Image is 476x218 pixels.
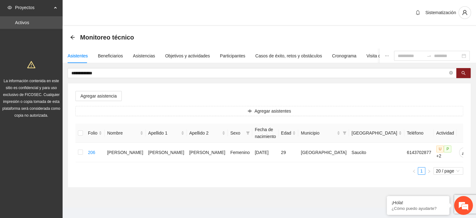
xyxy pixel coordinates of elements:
span: Estamos en línea. [36,72,86,136]
td: [PERSON_NAME] [146,143,187,162]
th: Apellido 2 [187,124,228,143]
span: swap-right [427,53,432,58]
div: Beneficiarios [98,52,123,59]
span: right [427,169,431,173]
td: +2 [434,143,457,162]
span: filter [341,128,348,138]
span: eye [8,5,12,10]
span: [GEOGRAPHIC_DATA] [351,130,397,136]
td: Femenino [228,143,252,162]
span: edit [459,150,469,155]
span: user [459,10,471,15]
button: right [425,167,433,175]
span: filter [343,131,346,135]
span: Agregar asistentes [254,108,291,114]
div: Visita de campo y entregables [366,52,425,59]
a: 206 [88,150,95,155]
th: Nombre [105,124,146,143]
span: Agregar asistencia [80,93,117,99]
td: [PERSON_NAME] [105,143,146,162]
span: Folio [88,130,97,136]
span: filter [246,131,250,135]
div: Page Size [433,167,463,175]
span: 20 / page [436,167,461,174]
button: search [456,68,471,78]
a: 1 [418,167,425,174]
td: [DATE] [252,143,279,162]
div: Objetivos y actividades [165,52,210,59]
span: plus [248,109,252,114]
button: plusAgregar asistentes [75,106,463,116]
span: ellipsis [385,54,389,58]
div: Participantes [220,52,245,59]
th: Folio [85,124,105,143]
span: Nombre [107,130,138,136]
div: Casos de éxito, retos y obstáculos [255,52,322,59]
span: La información contenida en este sitio es confidencial y para uso exclusivo de FICOSEC. Cualquier... [3,79,60,118]
td: Saucito [349,143,404,162]
span: Sistematización [425,10,456,15]
span: U [436,146,444,152]
td: 29 [279,143,299,162]
span: Sexo [230,130,243,136]
th: Colonia [349,124,404,143]
div: Minimizar ventana de chat en vivo [103,3,118,18]
span: left [412,169,416,173]
th: Municipio [298,124,349,143]
div: Asistencias [133,52,155,59]
th: Teléfono [404,124,434,143]
span: search [461,71,466,76]
div: ¡Hola! [392,200,445,205]
span: close-circle [449,71,453,75]
span: arrow-left [70,35,75,40]
li: Previous Page [410,167,418,175]
li: Next Page [425,167,433,175]
td: [PERSON_NAME] [187,143,228,162]
th: Apellido 1 [146,124,187,143]
button: edit [459,147,469,157]
span: Proyectos [15,1,52,14]
span: Edad [281,130,291,136]
textarea: Escriba su mensaje y pulse “Intro” [3,149,119,171]
p: ¿Cómo puedo ayudarte? [392,206,445,211]
button: Agregar asistencia [75,91,122,101]
span: close-circle [449,70,453,76]
button: bell [413,8,423,18]
th: Edad [279,124,299,143]
span: warning [27,61,35,69]
div: Asistentes [68,52,88,59]
div: Cronograma [332,52,356,59]
span: P [444,146,451,152]
span: to [427,53,432,58]
span: Municipio [301,130,335,136]
span: filter [245,128,251,138]
button: ellipsis [380,49,394,63]
span: bell [413,10,422,15]
button: left [410,167,418,175]
div: Back [70,35,75,40]
td: 6143702877 [404,143,434,162]
td: [GEOGRAPHIC_DATA] [298,143,349,162]
div: Chatee con nosotros ahora [33,32,105,40]
span: Monitoreo técnico [80,32,134,42]
a: Activos [15,20,29,25]
span: Apellido 1 [148,130,180,136]
th: Actividad [434,124,457,143]
th: Fecha de nacimiento [252,124,279,143]
button: user [458,6,471,19]
span: Apellido 2 [189,130,221,136]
